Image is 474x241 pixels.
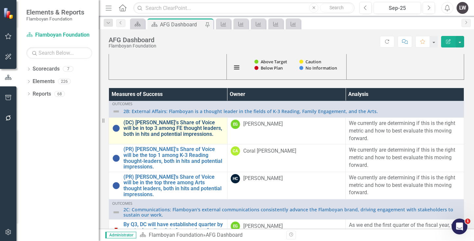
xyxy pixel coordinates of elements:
div: Flamboyan Foundation [109,44,156,48]
td: Double-Click to Edit Right Click for Context Menu [109,117,227,144]
div: Outcomes [112,102,461,106]
td: Double-Click to Edit [346,117,464,144]
button: Show Caution [299,59,321,65]
a: Reports [33,90,51,98]
text: No Information [305,65,337,71]
img: No Information [112,154,120,162]
div: 7 [63,66,73,72]
div: » [140,231,281,239]
a: Scorecards [33,65,60,73]
td: Double-Click to Edit Right Click for Context Menu [109,100,464,117]
a: (DC) [PERSON_NAME]’s Share of Voice will be in top 3 among FE thought leaders, both in hits and p... [123,120,224,137]
span: Elements & Reports [26,8,84,16]
a: (PR) [PERSON_NAME]'s Share of Voice will be in the top three among Arts thought leaders, both in ... [123,174,224,197]
text: Above Target [261,59,287,65]
input: Search Below... [26,47,92,59]
img: Not Defined [112,107,120,115]
button: Search [320,3,353,13]
input: Search ClearPoint... [133,2,355,14]
a: 2C: Communications: Flamboyan's external communications consistently advance the Flamboyan brand,... [123,207,461,217]
div: AFG Dashboard [160,20,203,29]
td: Double-Click to Edit [227,117,346,144]
p: We currently are determining if this is the right metric and how to best evaluate this moving for... [349,174,461,197]
div: EG [231,222,240,231]
button: LW [457,2,468,14]
p: We currently are determining if this is the right metric and how to best evaluate this moving for... [349,146,461,169]
iframe: Intercom live chat [452,219,467,234]
div: Outcomes [112,201,461,205]
button: Show No Information [299,65,337,71]
div: HC [231,174,240,183]
a: By Q3, DC will have established quarter by quarter baseline data for a series of metrics to use f... [123,222,224,239]
div: [PERSON_NAME] [243,120,283,128]
img: No Information [112,124,120,132]
td: Double-Click to Edit [346,172,464,199]
div: AFG Dashboard [206,232,243,238]
button: View chart menu, Chart [232,63,241,72]
td: Double-Click to Edit Right Click for Context Menu [109,199,464,220]
text: Below Plan [261,65,283,71]
td: Double-Click to Edit [227,144,346,172]
p: We currently are determining if this is the right metric and how to best evaluate this moving for... [349,120,461,142]
td: Double-Click to Edit Right Click for Context Menu [109,144,227,172]
a: Flamboyan Foundation [149,232,203,238]
td: Double-Click to Edit [346,144,464,172]
div: 226 [58,79,71,84]
span: 1 [465,219,470,224]
img: Below Plan [112,226,120,234]
img: Not Defined [112,208,120,216]
span: Search [329,5,344,10]
img: ClearPoint Strategy [3,8,15,19]
a: 2B: External Affairs: Flamboyan is a thought leader in the fields of K-3 Reading, Family Engageme... [123,109,461,114]
td: Double-Click to Edit Right Click for Context Menu [109,172,227,199]
div: AFG Dashboard [109,36,156,44]
img: No Information [112,182,120,190]
a: Elements [33,78,55,85]
text: Caution [305,59,321,65]
span: Administrator [105,232,136,238]
button: Sep-25 [374,2,421,14]
div: EG [231,120,240,129]
a: Flamboyan Foundation [26,31,92,39]
small: Flamboyan Foundation [26,16,84,21]
button: Show Above Target [254,59,288,65]
div: CA [231,146,240,156]
td: Double-Click to Edit [227,172,346,199]
div: Coral [PERSON_NAME] [243,147,296,155]
div: [PERSON_NAME] [243,175,283,182]
a: (PR) [PERSON_NAME]’s Share of Voice will be the top 1 among K-3 Reading thought-leaders, both in ... [123,146,224,169]
div: [PERSON_NAME] [243,223,283,230]
div: Sep-25 [376,4,419,12]
div: 68 [54,91,65,97]
button: Show Below Plan [254,65,283,71]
